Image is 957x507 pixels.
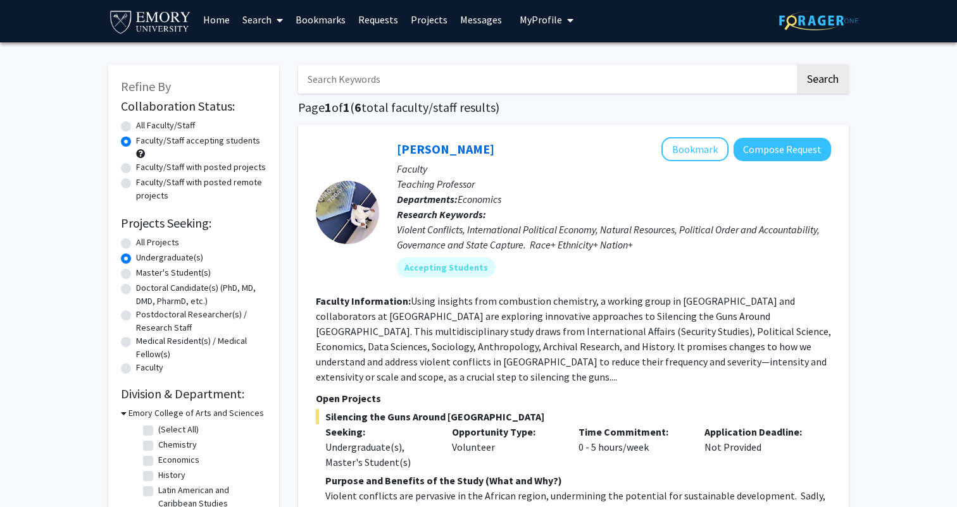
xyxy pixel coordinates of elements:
[136,281,266,308] label: Doctoral Candidate(s) (PhD, MD, DMD, PharmD, etc.)
[158,453,199,467] label: Economics
[695,424,822,470] div: Not Provided
[121,99,266,114] h2: Collaboration Status:
[136,161,266,174] label: Faculty/Staff with posted projects
[136,236,179,249] label: All Projects
[136,266,211,279] label: Master's Student(s)
[136,308,266,334] label: Postdoctoral Researcher(s) / Research Staff
[520,13,562,26] span: My Profile
[397,222,831,252] div: Violent Conflicts, International Political Economy, Natural Resources, Political Order and Accoun...
[316,391,831,406] p: Open Projects
[316,409,831,424] span: Silencing the Guns Around [GEOGRAPHIC_DATA]
[108,7,192,35] img: Emory University Logo
[121,78,171,94] span: Refine By
[121,386,266,401] h2: Division & Department:
[325,439,433,470] div: Undergraduate(s), Master's Student(s)
[136,176,266,202] label: Faculty/Staff with posted remote projects
[136,361,163,374] label: Faculty
[298,64,795,94] input: Search Keywords
[158,468,185,482] label: History
[316,295,831,383] fg-read-more: Using insights from combustion chemistry, a working group in [GEOGRAPHIC_DATA] and collaborators ...
[343,99,350,115] span: 1
[569,424,696,470] div: 0 - 5 hours/week
[442,424,569,470] div: Volunteer
[397,141,494,157] a: [PERSON_NAME]
[158,423,199,436] label: (Select All)
[452,424,560,439] p: Opportunity Type:
[298,100,849,115] h1: Page of ( total faculty/staff results)
[397,257,496,278] mat-chip: Accepting Students
[325,474,562,487] strong: Purpose and Benefits of the Study (What and Why?)
[779,11,858,30] img: ForagerOne Logo
[397,193,458,205] b: Departments:
[397,161,831,176] p: Faculty
[661,137,729,161] button: Add Melvin Ayogu to Bookmarks
[121,216,266,231] h2: Projects Seeking:
[458,193,501,205] span: Economics
[397,176,831,192] p: Teaching Professor
[9,450,54,498] iframe: Chat
[734,138,831,161] button: Compose Request to Melvin Ayogu
[325,424,433,439] p: Seeking:
[704,424,812,439] p: Application Deadline:
[136,334,266,361] label: Medical Resident(s) / Medical Fellow(s)
[797,64,849,94] button: Search
[325,99,332,115] span: 1
[136,119,195,132] label: All Faculty/Staff
[579,424,686,439] p: Time Commitment:
[136,134,260,147] label: Faculty/Staff accepting students
[397,208,486,221] b: Research Keywords:
[316,295,411,307] b: Faculty Information:
[128,406,264,420] h3: Emory College of Arts and Sciences
[158,438,197,451] label: Chemistry
[136,251,203,264] label: Undergraduate(s)
[354,99,361,115] span: 6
